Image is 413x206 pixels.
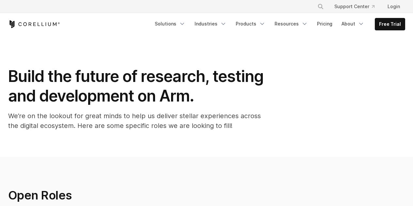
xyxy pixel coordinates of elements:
[151,18,405,30] div: Navigation Menu
[8,188,303,202] h2: Open Roles
[8,111,269,131] p: We’re on the lookout for great minds to help us deliver stellar experiences across the digital ec...
[310,1,405,12] div: Navigation Menu
[151,18,189,30] a: Solutions
[329,1,380,12] a: Support Center
[271,18,312,30] a: Resources
[315,1,326,12] button: Search
[375,18,405,30] a: Free Trial
[313,18,336,30] a: Pricing
[8,67,269,106] h1: Build the future of research, testing and development on Arm.
[338,18,368,30] a: About
[232,18,269,30] a: Products
[8,20,60,28] a: Corellium Home
[382,1,405,12] a: Login
[191,18,230,30] a: Industries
